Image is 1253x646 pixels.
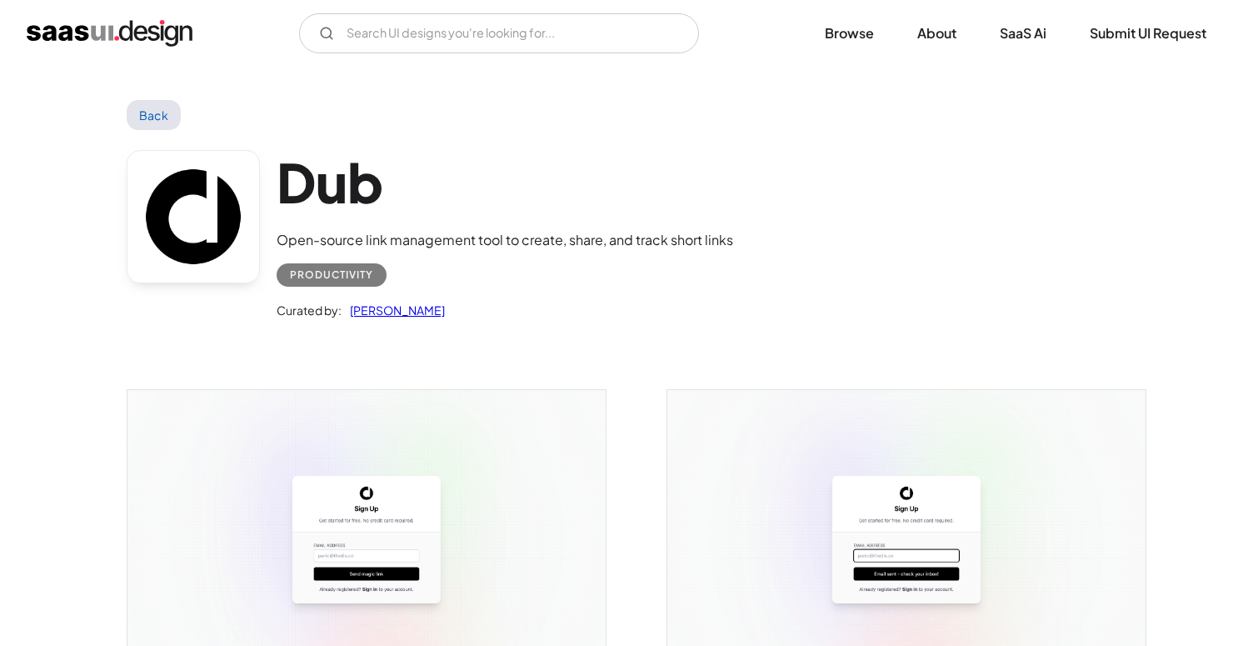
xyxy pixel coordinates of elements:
[1070,15,1226,52] a: Submit UI Request
[277,300,342,320] div: Curated by:
[127,100,181,130] a: Back
[897,15,976,52] a: About
[27,20,192,47] a: home
[342,300,445,320] a: [PERSON_NAME]
[299,13,699,53] form: Email Form
[277,230,733,250] div: Open-source link management tool to create, share, and track short links
[290,265,373,285] div: Productivity
[980,15,1066,52] a: SaaS Ai
[299,13,699,53] input: Search UI designs you're looking for...
[805,15,894,52] a: Browse
[277,150,733,214] h1: Dub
